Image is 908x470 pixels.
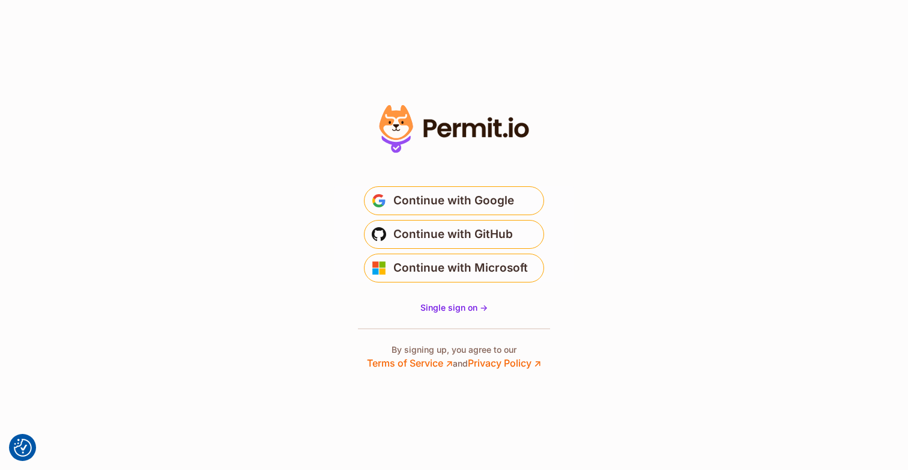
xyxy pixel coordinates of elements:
[14,439,32,457] button: Consent Preferences
[420,302,488,314] a: Single sign on ->
[393,225,513,244] span: Continue with GitHub
[468,357,541,369] a: Privacy Policy ↗
[367,357,453,369] a: Terms of Service ↗
[364,186,544,215] button: Continue with Google
[367,344,541,370] p: By signing up, you agree to our and
[393,258,528,278] span: Continue with Microsoft
[420,302,488,313] span: Single sign on ->
[14,439,32,457] img: Revisit consent button
[364,254,544,282] button: Continue with Microsoft
[393,191,514,210] span: Continue with Google
[364,220,544,249] button: Continue with GitHub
